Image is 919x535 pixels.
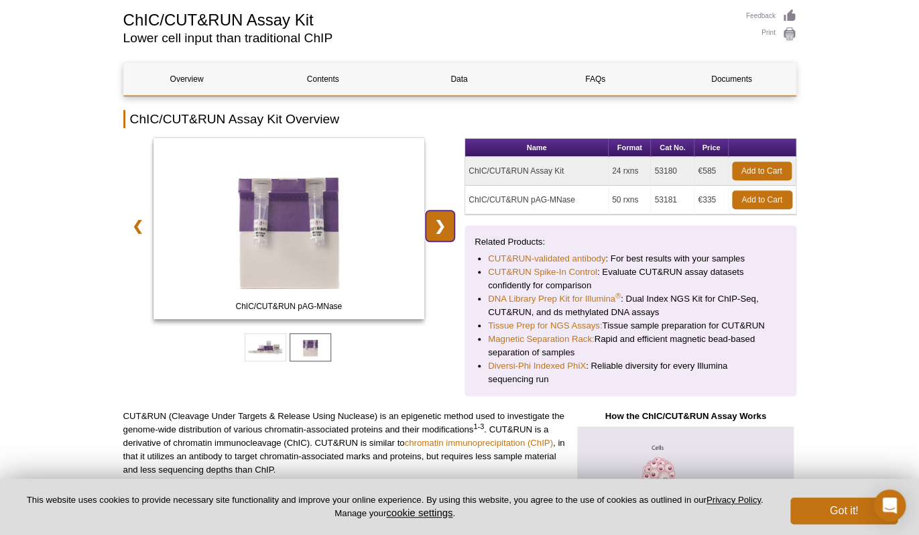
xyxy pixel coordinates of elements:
li: : Evaluate CUT&RUN assay datasets confidently for comparison [488,265,773,292]
p: This website uses cookies to provide necessary site functionality and improve your online experie... [21,494,768,520]
td: €335 [694,186,728,215]
a: Overview [124,63,250,95]
th: Format [609,139,651,157]
a: CUT&RUN Spike-In Control [488,265,597,279]
li: Tissue sample preparation for CUT&RUN [488,319,773,333]
a: Add to Cart [732,162,792,180]
button: Got it! [790,497,898,524]
a: chromatin immunoprecipitation (ChIP) [404,438,552,448]
th: Name [465,139,609,157]
a: ❯ [426,211,454,241]
strong: How the ChIC/CUT&RUN Assay Works [605,411,765,421]
sup: ® [615,292,621,300]
td: 53180 [651,157,694,186]
td: €585 [694,157,728,186]
a: Documents [668,63,794,95]
a: Magnetic Separation Rack: [488,333,594,346]
a: CUT&RUN-validated antibody [488,252,605,265]
td: 53181 [651,186,694,215]
a: Diversi-Phi Indexed PhiX [488,359,586,373]
a: DNA Library Prep Kit for Illumina® [488,292,621,306]
td: 24 rxns [609,157,651,186]
button: cookie settings [386,507,452,518]
h1: ChIC/CUT&RUN Assay Kit [123,9,733,29]
a: ChIC/CUT&RUN pAG-MNase [154,138,425,323]
p: CUT&RUN (Cleavage Under Targets & Release Using Nuclease) is an epigenetic method used to investi... [123,410,565,477]
img: ChIC/CUT&RUN pAG-MNase [154,138,425,319]
div: Open Intercom Messenger [873,489,906,522]
th: Price [694,139,728,157]
td: 50 rxns [609,186,651,215]
h2: ChIC/CUT&RUN Assay Kit Overview [123,110,796,128]
a: ❮ [123,211,152,241]
a: Print [746,27,796,42]
a: Contents [260,63,386,95]
a: Privacy Policy [707,495,761,505]
a: FAQs [532,63,658,95]
p: Related Products: [475,235,786,249]
span: ChIC/CUT&RUN pAG-MNase [156,300,422,313]
li: Rapid and efficient magnetic bead-based separation of samples [488,333,773,359]
td: ChIC/CUT&RUN Assay Kit [465,157,609,186]
li: : For best results with your samples [488,252,773,265]
th: Cat No. [651,139,694,157]
a: Add to Cart [732,190,792,209]
li: : Dual Index NGS Kit for ChIP-Seq, CUT&RUN, and ds methylated DNA assays [488,292,773,319]
a: Tissue Prep for NGS Assays: [488,319,602,333]
a: Feedback [746,9,796,23]
sup: 1-3 [473,422,484,430]
td: ChIC/CUT&RUN pAG-MNase [465,186,609,215]
h2: Lower cell input than traditional ChIP [123,32,733,44]
li: : Reliable diversity for every Illumina sequencing run [488,359,773,386]
a: Data [396,63,522,95]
